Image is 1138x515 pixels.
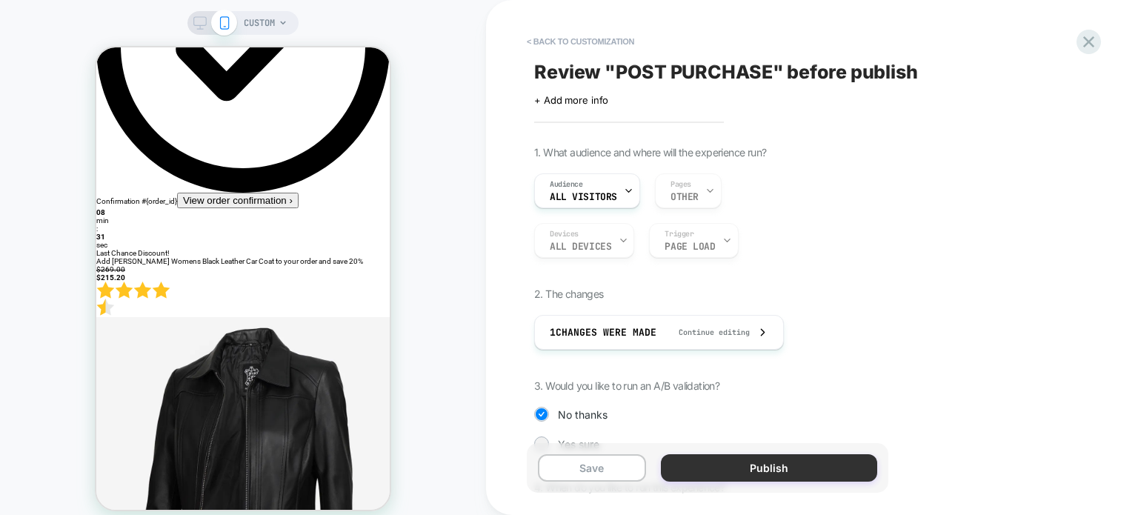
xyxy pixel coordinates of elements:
[558,408,608,421] span: No thanks
[164,87,250,97] div: Keywords by Traffic
[519,30,642,53] button: < Back to customization
[661,454,877,482] button: Publish
[538,454,646,482] button: Save
[244,11,275,35] span: CUSTOM
[39,39,163,50] div: Domain: [DOMAIN_NAME]
[534,379,719,392] span: 3. Would you like to run an A/B validation?
[550,326,656,339] span: 1 Changes were made
[56,87,133,97] div: Domain Overview
[24,39,36,50] img: website_grey.svg
[534,288,604,300] span: 2. The changes
[24,24,36,36] img: logo_orange.svg
[534,146,766,159] span: 1. What audience and where will the experience run?
[41,24,73,36] div: v 4.0.25
[534,61,918,83] span: Review " POST PURCHASE " before publish
[664,328,750,337] span: Continue editing
[534,94,608,106] span: + Add more info
[550,179,583,190] span: Audience
[96,47,390,510] iframe: To enrich screen reader interactions, please activate Accessibility in Grammarly extension settings
[558,438,599,451] span: Yes sure
[147,86,159,98] img: tab_keywords_by_traffic_grey.svg
[40,86,52,98] img: tab_domain_overview_orange.svg
[550,192,617,202] span: All Visitors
